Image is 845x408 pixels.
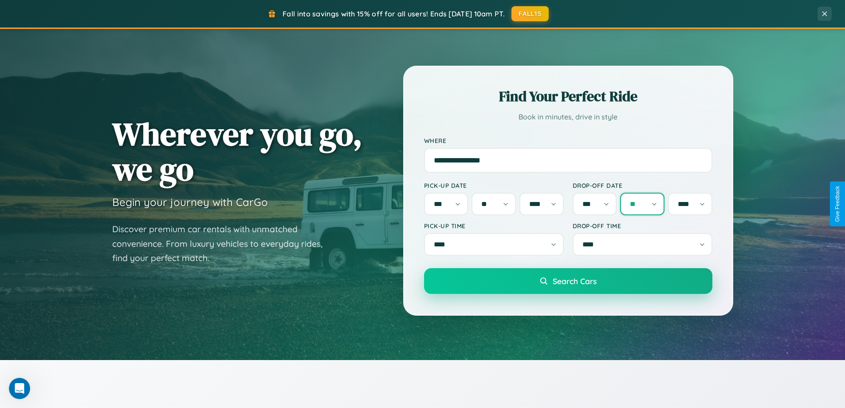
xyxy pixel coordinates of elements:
[424,87,712,106] h2: Find Your Perfect Ride
[553,276,597,286] span: Search Cars
[424,222,564,230] label: Pick-up Time
[424,137,712,144] label: Where
[9,378,30,399] iframe: Intercom live chat
[424,182,564,189] label: Pick-up Date
[424,111,712,123] p: Book in minutes, drive in style
[573,222,712,230] label: Drop-off Time
[573,182,712,189] label: Drop-off Date
[112,222,334,265] p: Discover premium car rentals with unmatched convenience. From luxury vehicles to everyday rides, ...
[112,116,362,186] h1: Wherever you go, we go
[511,6,549,21] button: FALL15
[424,268,712,294] button: Search Cars
[834,186,841,222] div: Give Feedback
[112,195,268,209] h3: Begin your journey with CarGo
[283,9,505,18] span: Fall into savings with 15% off for all users! Ends [DATE] 10am PT.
